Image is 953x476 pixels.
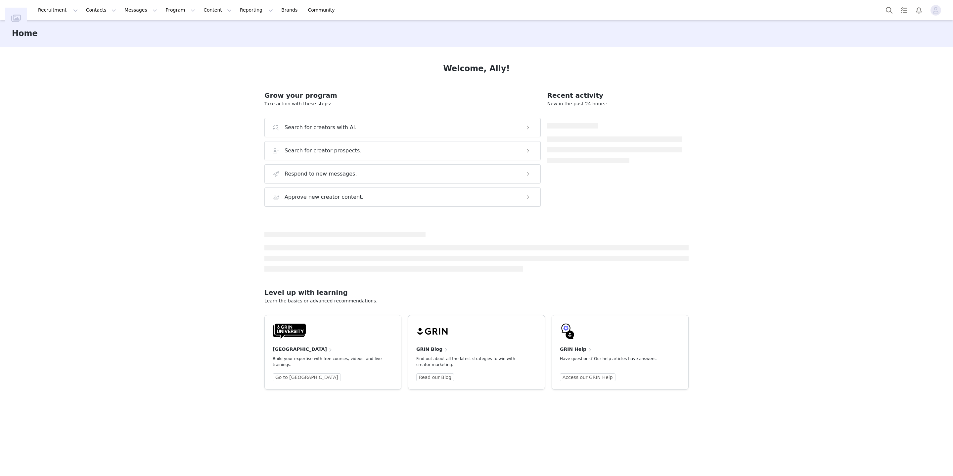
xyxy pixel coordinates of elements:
[264,118,541,137] button: Search for creators with AI.
[560,373,615,381] a: Access our GRIN Help
[927,5,948,16] button: Profile
[560,323,576,339] img: GRIN-help-icon.svg
[34,3,82,18] button: Recruitment
[416,373,454,381] a: Read our Blog
[277,3,303,18] a: Brands
[547,90,682,100] h2: Recent activity
[264,100,541,107] p: Take action with these steps:
[416,356,526,368] p: Find out about all the latest strategies to win with creator marketing.
[273,373,341,381] a: Go to [GEOGRAPHIC_DATA]
[273,356,383,368] p: Build your expertise with free courses, videos, and live trainings.
[161,3,199,18] button: Program
[932,5,939,16] div: avatar
[120,3,161,18] button: Messages
[285,124,357,132] h3: Search for creators with AI.
[264,141,541,160] button: Search for creator prospects.
[82,3,120,18] button: Contacts
[264,90,541,100] h2: Grow your program
[285,170,357,178] h3: Respond to new messages.
[882,3,896,18] button: Search
[236,3,277,18] button: Reporting
[443,63,510,75] h1: Welcome, Ally!
[264,164,541,184] button: Respond to new messages.
[304,3,342,18] a: Community
[264,187,541,207] button: Approve new creator content.
[912,3,926,18] button: Notifications
[560,346,586,353] h4: GRIN Help
[273,346,327,353] h4: [GEOGRAPHIC_DATA]
[264,288,689,297] h2: Level up with learning
[416,346,442,353] h4: GRIN Blog
[264,297,689,304] p: Learn the basics or advanced recommendations.
[897,3,911,18] a: Tasks
[560,356,670,362] p: Have questions? Our help articles have answers.
[285,193,364,201] h3: Approve new creator content.
[285,147,362,155] h3: Search for creator prospects.
[12,27,38,39] h3: Home
[273,323,306,339] img: GRIN-University-Logo-Black.svg
[416,323,449,339] img: grin-logo-black.svg
[547,100,682,107] p: New in the past 24 hours:
[200,3,236,18] button: Content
